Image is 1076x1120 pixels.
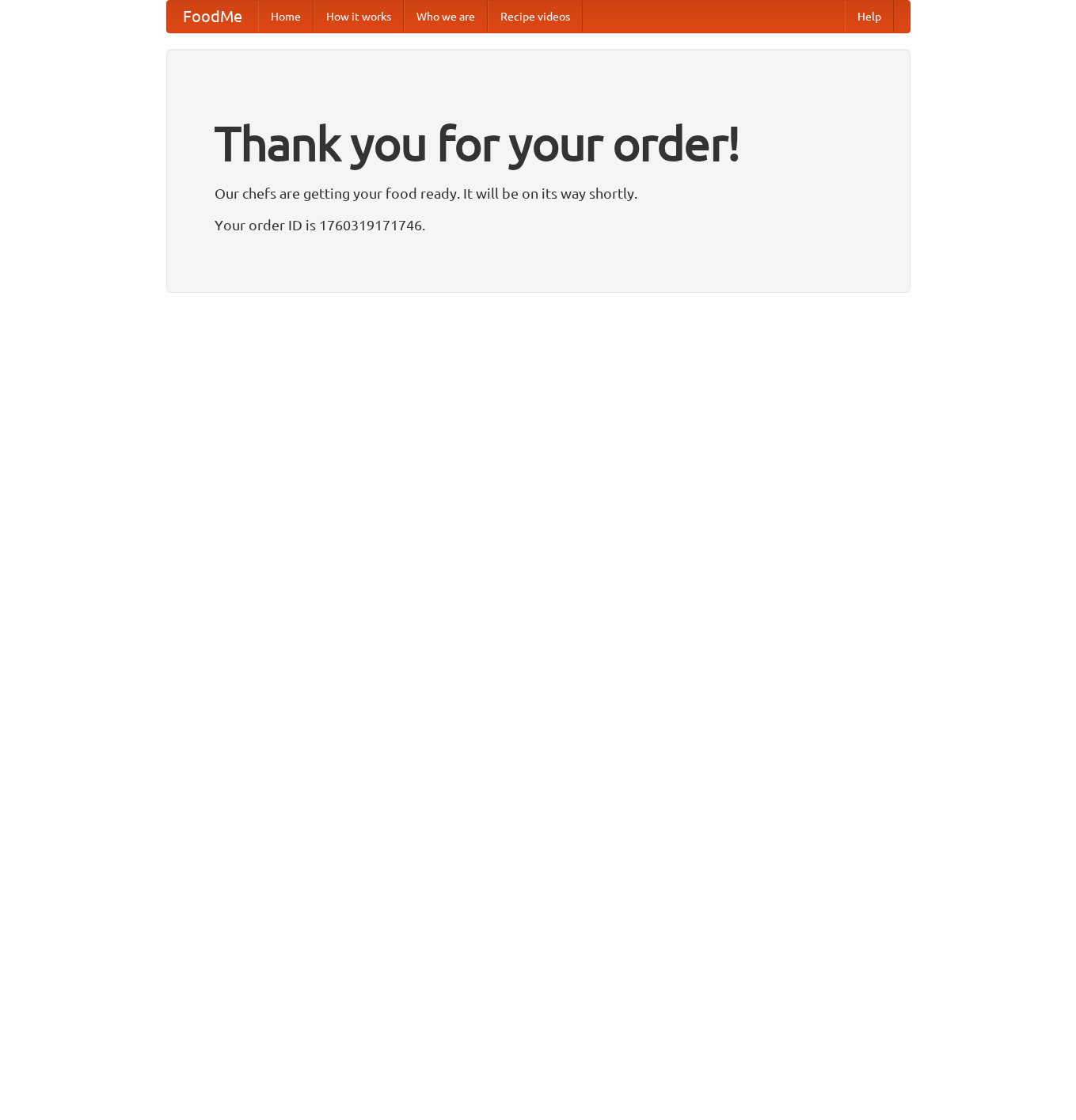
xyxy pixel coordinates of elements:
a: FoodMe [167,1,258,32]
p: Our chefs are getting your food ready. It will be on its way shortly. [215,181,862,205]
a: How it works [314,1,404,32]
a: Recipe videos [488,1,583,32]
h1: Thank you for your order! [215,105,862,181]
a: Help [845,1,894,32]
p: Your order ID is 1760319171746. [215,213,862,237]
a: Home [258,1,314,32]
a: Who we are [404,1,488,32]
